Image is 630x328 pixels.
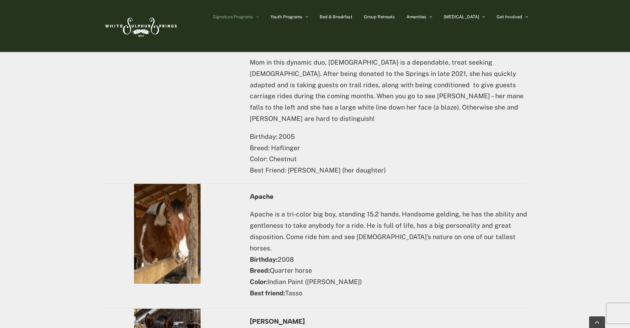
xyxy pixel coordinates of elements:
span: Bed & Breakfast [320,15,352,19]
p: Birthday: 2005 Breed: Haflinger Color: Chestnut Best Friend: [PERSON_NAME] (her daughter) [250,131,528,176]
h4: [PERSON_NAME] [250,318,528,325]
strong: Color: [250,278,268,285]
img: Apache-min [134,184,201,284]
strong: Breed: [250,267,270,274]
span: Amenities [406,15,426,19]
p: Apache is a tri-color big boy, standing 15.2 hands. Handsome gelding, he has the ability and gent... [250,209,528,299]
p: Mom in this dynamic duo, [DEMOGRAPHIC_DATA] is a dependable, treat seeking [DEMOGRAPHIC_DATA]. Af... [250,57,528,125]
span: Youth Programs [270,15,302,19]
strong: Best friend: [250,289,285,297]
span: Signature Programs [213,15,253,19]
span: Get Involved [497,15,522,19]
h4: Apache [250,193,528,200]
strong: Birthday: [250,256,278,263]
span: Group Retreats [364,15,395,19]
span: [MEDICAL_DATA] [444,15,479,19]
img: White Sulphur Springs Logo [102,10,179,42]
